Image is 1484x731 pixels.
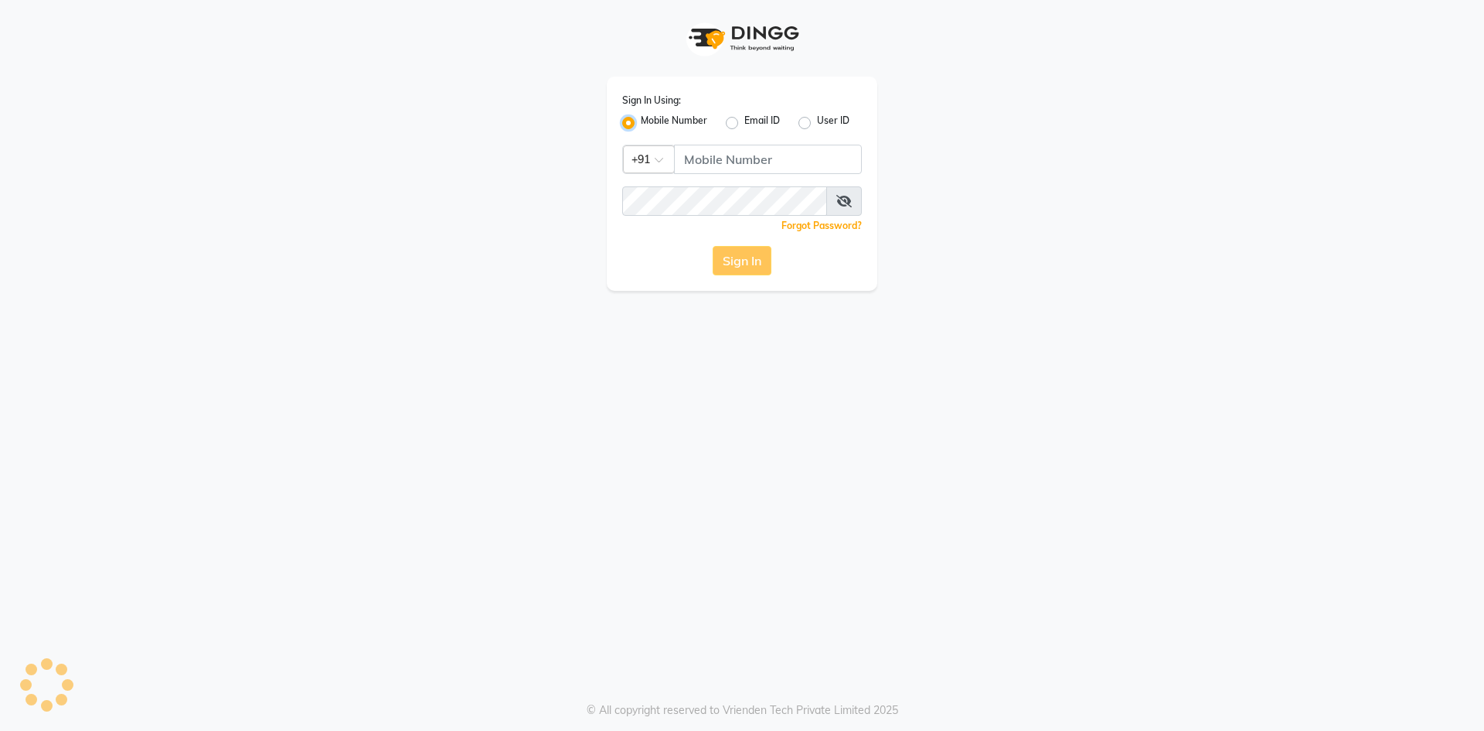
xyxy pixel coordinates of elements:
[674,145,862,174] input: Username
[817,114,849,132] label: User ID
[680,15,804,61] img: logo1.svg
[622,186,827,216] input: Username
[641,114,707,132] label: Mobile Number
[622,94,681,108] label: Sign In Using:
[781,220,862,231] a: Forgot Password?
[744,114,780,132] label: Email ID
